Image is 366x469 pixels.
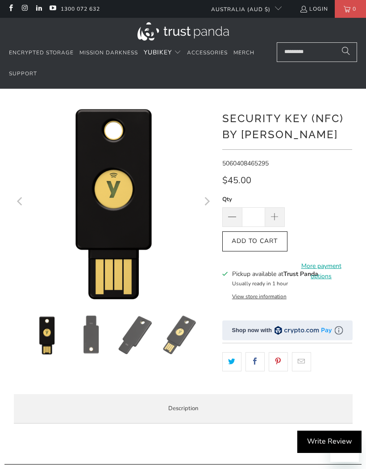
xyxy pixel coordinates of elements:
[9,63,37,84] a: Support
[330,433,359,462] iframe: Button to launch messaging window
[245,352,265,371] a: Share this on Facebook
[9,42,74,63] a: Encrypted Storage
[232,326,272,334] div: Shop now with
[137,22,229,41] img: Trust Panda Australia
[61,4,100,14] a: 1300 072 632
[14,102,213,301] img: Security Key (NFC) by Yubico - Trust Panda
[335,42,357,62] button: Search
[222,231,287,251] button: Add to Cart
[232,293,287,300] button: View store information
[233,49,254,56] span: Merch
[222,109,353,143] h1: Security Key (NFC) by [PERSON_NAME]
[7,5,14,12] a: Trust Panda Australia on Facebook
[232,269,318,279] h3: Pickup available at
[277,42,357,62] input: Search...
[222,352,241,371] a: Share this on Twitter
[71,315,111,355] img: Security Key (NFC) by Yubico - Trust Panda
[299,4,328,14] a: Login
[27,315,67,355] img: Security Key (NFC) by Yubico - Trust Panda
[9,49,74,56] span: Encrypted Storage
[49,5,56,12] a: Trust Panda Australia on YouTube
[200,102,214,301] button: Next
[283,270,318,278] b: Trust Panda
[297,431,362,453] div: Write Review
[13,102,28,301] button: Previous
[116,315,155,355] img: Security Key (NFC) by Yubico - Trust Panda
[35,5,42,12] a: Trust Panda Australia on LinkedIn
[21,5,28,12] a: Trust Panda Australia on Instagram
[222,159,269,168] span: 5060408465295
[9,42,262,85] nav: Translation missing: en.navigation.header.main_nav
[144,48,172,57] span: YubiKey
[233,42,254,63] a: Merch
[144,42,181,63] summary: YubiKey
[9,70,37,77] span: Support
[292,352,311,371] a: Email this to a friend
[222,194,285,204] label: Qty
[232,280,288,287] small: Usually ready in 1 hour
[222,174,251,186] span: $45.00
[269,352,288,371] a: Share this on Pinterest
[14,394,353,424] label: Description
[290,261,353,281] a: More payment options
[187,42,228,63] a: Accessories
[187,49,228,56] span: Accessories
[160,315,200,355] img: Security Key (NFC) by Yubico - Trust Panda
[79,49,138,56] span: Mission Darkness
[79,42,138,63] a: Mission Darkness
[232,238,278,245] span: Add to Cart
